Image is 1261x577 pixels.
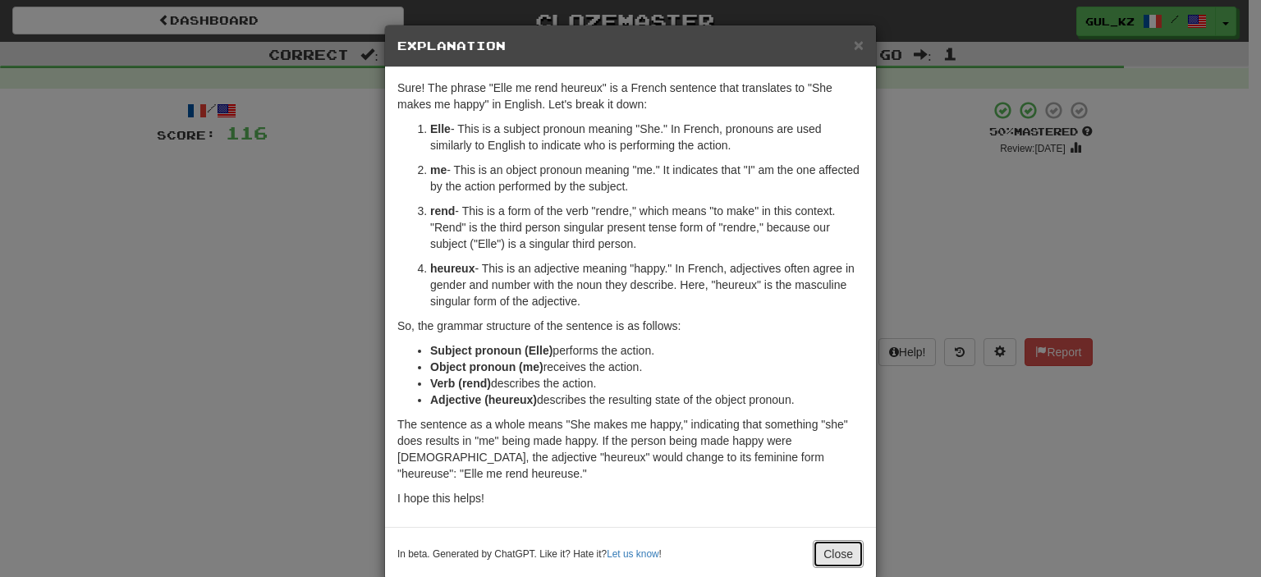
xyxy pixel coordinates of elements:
[397,80,864,112] p: Sure! The phrase "Elle me rend heureux" is a French sentence that translates to "She makes me hap...
[397,416,864,482] p: The sentence as a whole means "She makes me happy," indicating that something "she" does results ...
[430,393,537,406] strong: Adjective (heureux)
[430,262,475,275] strong: heureux
[397,547,662,561] small: In beta. Generated by ChatGPT. Like it? Hate it? !
[813,540,864,568] button: Close
[854,36,864,53] button: Close
[430,377,491,390] strong: Verb (rend)
[430,203,864,252] p: - This is a form of the verb "rendre," which means "to make" in this context. "Rend" is the third...
[430,162,864,195] p: - This is an object pronoun meaning "me." It indicates that "I" am the one affected by the action...
[430,122,451,135] strong: Elle
[430,260,864,309] p: - This is an adjective meaning "happy." In French, adjectives often agree in gender and number wi...
[430,360,543,373] strong: Object pronoun (me)
[430,204,455,218] strong: rend
[430,121,864,153] p: - This is a subject pronoun meaning "She." In French, pronouns are used similarly to English to i...
[854,35,864,54] span: ×
[430,163,447,176] strong: me
[607,548,658,560] a: Let us know
[397,38,864,54] h5: Explanation
[430,359,864,375] li: receives the action.
[397,490,864,506] p: I hope this helps!
[397,318,864,334] p: So, the grammar structure of the sentence is as follows:
[430,392,864,408] li: describes the resulting state of the object pronoun.
[430,375,864,392] li: describes the action.
[430,344,553,357] strong: Subject pronoun (Elle)
[430,342,864,359] li: performs the action.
